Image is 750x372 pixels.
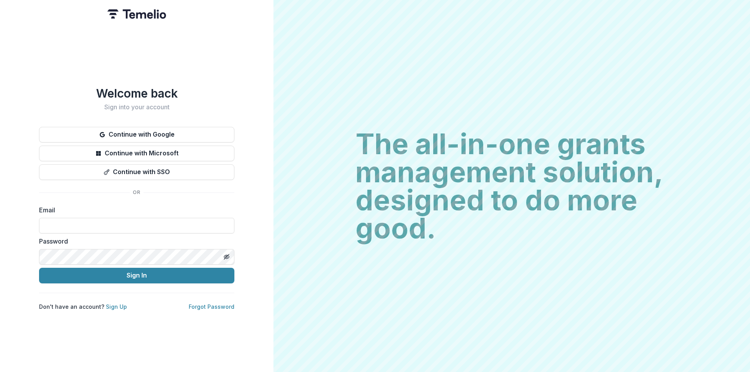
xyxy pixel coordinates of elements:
button: Continue with SSO [39,164,234,180]
p: Don't have an account? [39,303,127,311]
label: Password [39,237,230,246]
button: Sign In [39,268,234,283]
button: Toggle password visibility [220,251,233,263]
button: Continue with Google [39,127,234,142]
label: Email [39,205,230,215]
img: Temelio [107,9,166,19]
button: Continue with Microsoft [39,146,234,161]
a: Forgot Password [189,303,234,310]
h2: Sign into your account [39,103,234,111]
a: Sign Up [106,303,127,310]
h1: Welcome back [39,86,234,100]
